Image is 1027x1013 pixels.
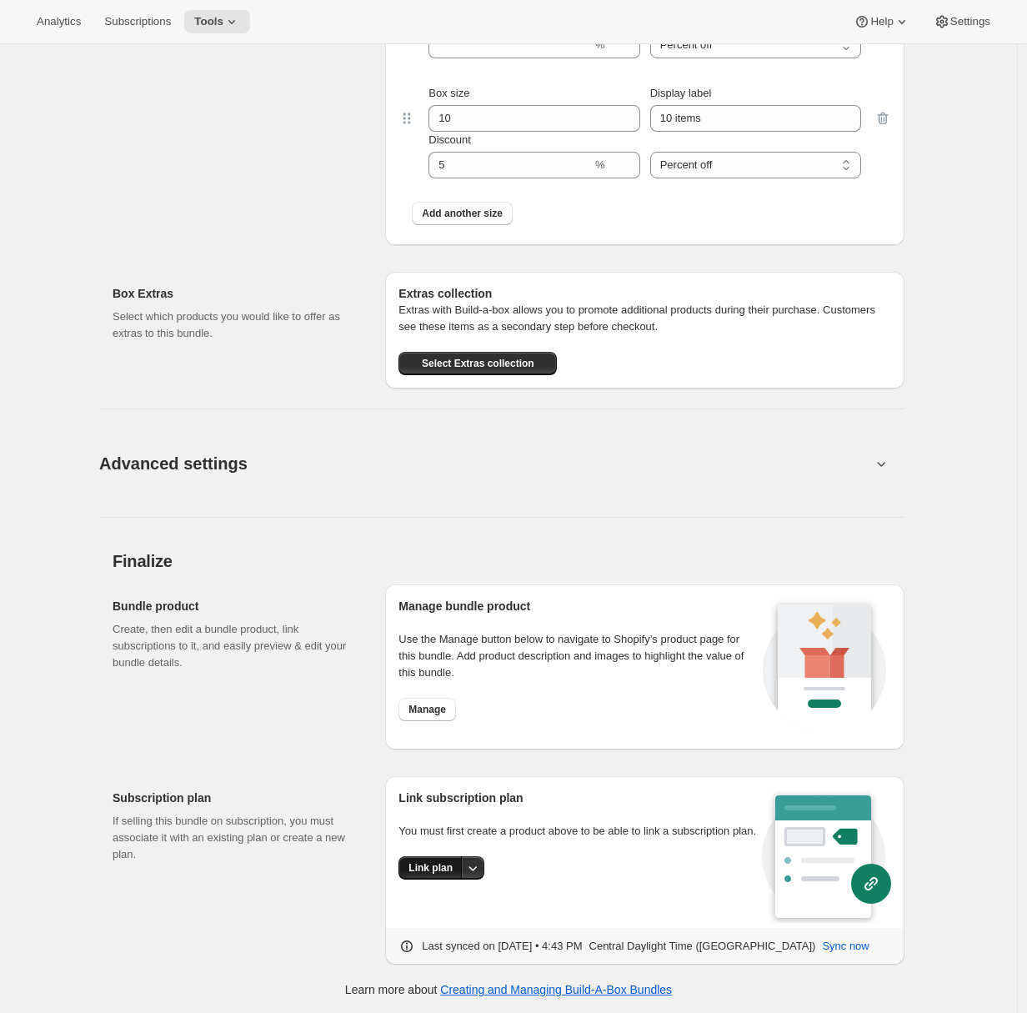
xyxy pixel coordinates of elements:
input: Box size [428,105,614,132]
h6: Extras collection [398,285,891,302]
p: Select which products you would like to offer as extras to this bundle. [113,308,358,342]
button: Subscriptions [94,10,181,33]
button: Analytics [27,10,91,33]
button: Sync now [812,933,879,960]
span: Analytics [37,15,81,28]
button: Tools [184,10,250,33]
button: More actions [461,856,484,880]
span: Discount [428,133,471,146]
span: Manage [408,703,446,716]
h2: Manage bundle product [398,598,758,614]
span: Help [870,15,893,28]
span: Tools [194,15,223,28]
p: Create, then edit a bundle product, link subscriptions to it, and easily preview & edit your bund... [113,621,358,671]
span: % [595,158,605,171]
p: You must first create a product above to be able to link a subscription plan. [398,823,762,840]
span: % [595,38,605,51]
span: Subscriptions [104,15,171,28]
h2: Box Extras [113,285,358,302]
h2: Finalize [113,551,904,571]
button: Advanced settings [89,431,881,495]
a: Creating and Managing Build-A-Box Bundles [440,983,672,996]
button: Manage [398,698,456,721]
p: Learn more about [345,981,672,998]
p: Use the Manage button below to navigate to Shopify’s product page for this bundle. Add product de... [398,631,758,681]
h2: Bundle product [113,598,358,614]
span: Sync now [822,938,869,955]
span: Settings [950,15,990,28]
button: Select Extras collection [398,352,557,375]
p: Last synced on [DATE] • 4:43 PM [422,938,582,955]
button: Add another size [412,202,513,225]
span: Add another size [422,207,503,220]
button: Help [844,10,919,33]
h2: Subscription plan [113,790,358,806]
button: Link plan [398,856,463,880]
span: Advanced settings [99,450,248,477]
input: Display label [650,105,861,132]
p: Central Daylight Time ([GEOGRAPHIC_DATA]) [589,938,816,955]
span: Display label [650,87,712,99]
p: Extras with Build-a-box allows you to promote additional products during their purchase. Customer... [398,302,891,335]
h2: Link subscription plan [398,790,762,806]
p: If selling this bundle on subscription, you must associate it with an existing plan or create a n... [113,813,358,863]
span: Link plan [408,861,453,875]
span: Box size [428,87,469,99]
button: Settings [924,10,1000,33]
span: Select Extras collection [422,357,534,370]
